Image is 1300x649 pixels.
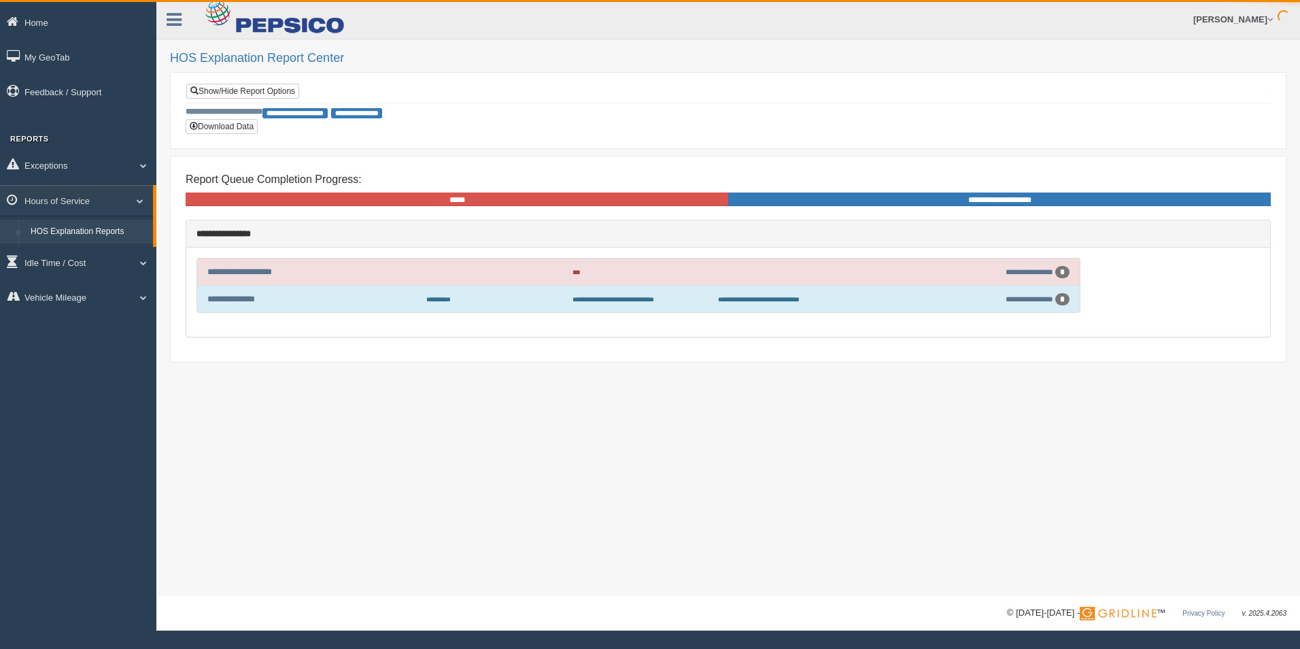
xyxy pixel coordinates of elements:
span: v. 2025.4.2063 [1242,610,1286,617]
a: Show/Hide Report Options [186,84,299,99]
h4: Report Queue Completion Progress: [186,173,1271,186]
a: HOS Explanation Reports [24,220,153,244]
h2: HOS Explanation Report Center [170,52,1286,65]
a: Privacy Policy [1182,610,1225,617]
button: Download Data [186,119,258,134]
a: HOS Violation Audit Reports [24,244,153,268]
div: © [DATE]-[DATE] - ™ [1007,606,1286,620]
img: Gridline [1080,607,1157,620]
